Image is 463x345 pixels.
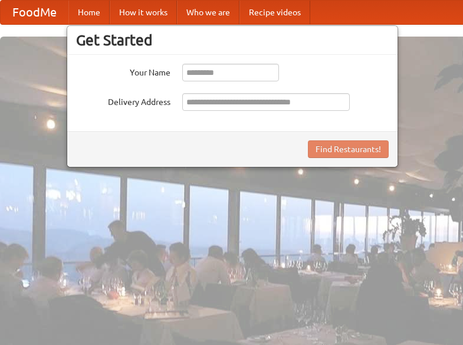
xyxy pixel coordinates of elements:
[239,1,310,24] a: Recipe videos
[76,31,389,49] h3: Get Started
[76,64,170,78] label: Your Name
[177,1,239,24] a: Who we are
[68,1,110,24] a: Home
[76,93,170,108] label: Delivery Address
[1,1,68,24] a: FoodMe
[110,1,177,24] a: How it works
[308,140,389,158] button: Find Restaurants!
